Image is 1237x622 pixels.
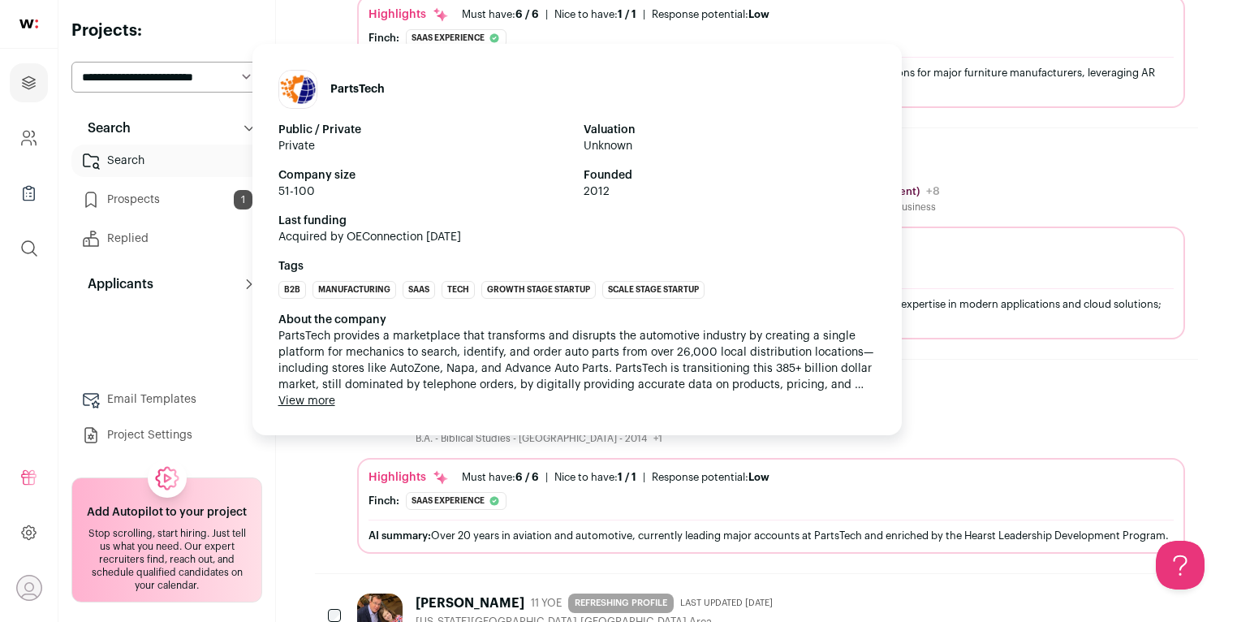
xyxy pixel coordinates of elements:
[584,122,876,138] strong: Valuation
[369,527,1174,544] div: Over 20 years in aviation and automotive, currently leading major accounts at PartsTech and enric...
[406,29,506,47] div: Saas experience
[71,145,262,177] a: Search
[652,471,769,484] div: Response potential:
[462,471,769,484] ul: | |
[618,472,636,482] span: 1 / 1
[71,19,262,42] h2: Projects:
[278,328,876,393] span: PartsTech provides a marketplace that transforms and disrupts the automotive industry by creating...
[584,138,876,154] span: Unknown
[71,222,262,255] a: Replied
[278,138,571,154] span: Private
[442,281,475,299] li: Tech
[652,8,769,21] div: Response potential:
[278,122,571,138] strong: Public / Private
[71,268,262,300] button: Applicants
[554,471,636,484] div: Nice to have:
[369,32,399,45] div: Finch:
[926,186,940,197] span: +8
[234,190,252,209] span: 1
[82,527,252,592] div: Stop scrolling, start hiring. Just tell us what you need. Our expert recruiters find, reach out, ...
[278,393,335,409] button: View more
[312,281,396,299] li: Manufacturing
[653,434,662,443] span: +1
[462,471,539,484] div: Must have:
[71,383,262,416] a: Email Templates
[416,595,524,611] div: [PERSON_NAME]
[71,112,262,145] button: Search
[748,472,769,482] span: Low
[618,9,636,19] span: 1 / 1
[16,575,42,601] button: Open dropdown
[369,530,431,541] span: AI summary:
[680,597,773,610] span: Last updated [DATE]
[515,472,539,482] span: 6 / 6
[278,312,876,328] div: About the company
[71,184,262,216] a: Prospects1
[19,19,38,28] img: wellfound-shorthand-0d5821cbd27db2630d0214b213865d53afaa358527fdda9d0ea32b1df1b89c2c.svg
[278,258,876,274] strong: Tags
[602,281,705,299] li: Scale Stage Startup
[278,281,306,299] li: B2B
[369,469,449,486] div: Highlights
[71,419,262,451] a: Project Settings
[330,81,385,97] h1: PartsTech
[10,174,48,213] a: Company Lists
[278,229,876,245] span: Acquired by OEConnection [DATE]
[515,9,539,19] span: 6 / 6
[406,492,506,510] div: Saas experience
[71,477,262,603] a: Add Autopilot to your project Stop scrolling, start hiring. Just tell us what you need. Our exper...
[369,6,449,23] div: Highlights
[584,184,876,200] span: 2012
[748,9,769,19] span: Low
[10,63,48,102] a: Projects
[369,495,399,508] div: Finch:
[278,167,571,184] strong: Company size
[403,281,435,299] li: SaaS
[481,281,596,299] li: Growth Stage Startup
[278,184,571,200] span: 51-100
[462,8,769,21] ul: | |
[10,119,48,158] a: Company and ATS Settings
[584,167,876,184] strong: Founded
[568,594,674,613] span: REFRESHING PROFILE
[279,71,317,108] img: 2d090c718397888cbf6763950fcc4d98b3690d510df59f035fcc2c41a9ec9d6c.jpg
[554,8,636,21] div: Nice to have:
[416,432,779,445] div: B.A. - Biblical Studies - [GEOGRAPHIC_DATA] - 2014
[78,274,153,294] p: Applicants
[531,597,562,610] span: 11 YOE
[1156,541,1205,590] iframe: Help Scout Beacon - Open
[278,213,876,229] strong: Last funding
[87,504,247,520] h2: Add Autopilot to your project
[78,119,131,138] p: Search
[357,379,1185,554] a: [PERSON_NAME] 11 YOE REFRESHING PROFILE Last updated [DATE] [GEOGRAPHIC_DATA] Account Executive M...
[462,8,539,21] div: Must have:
